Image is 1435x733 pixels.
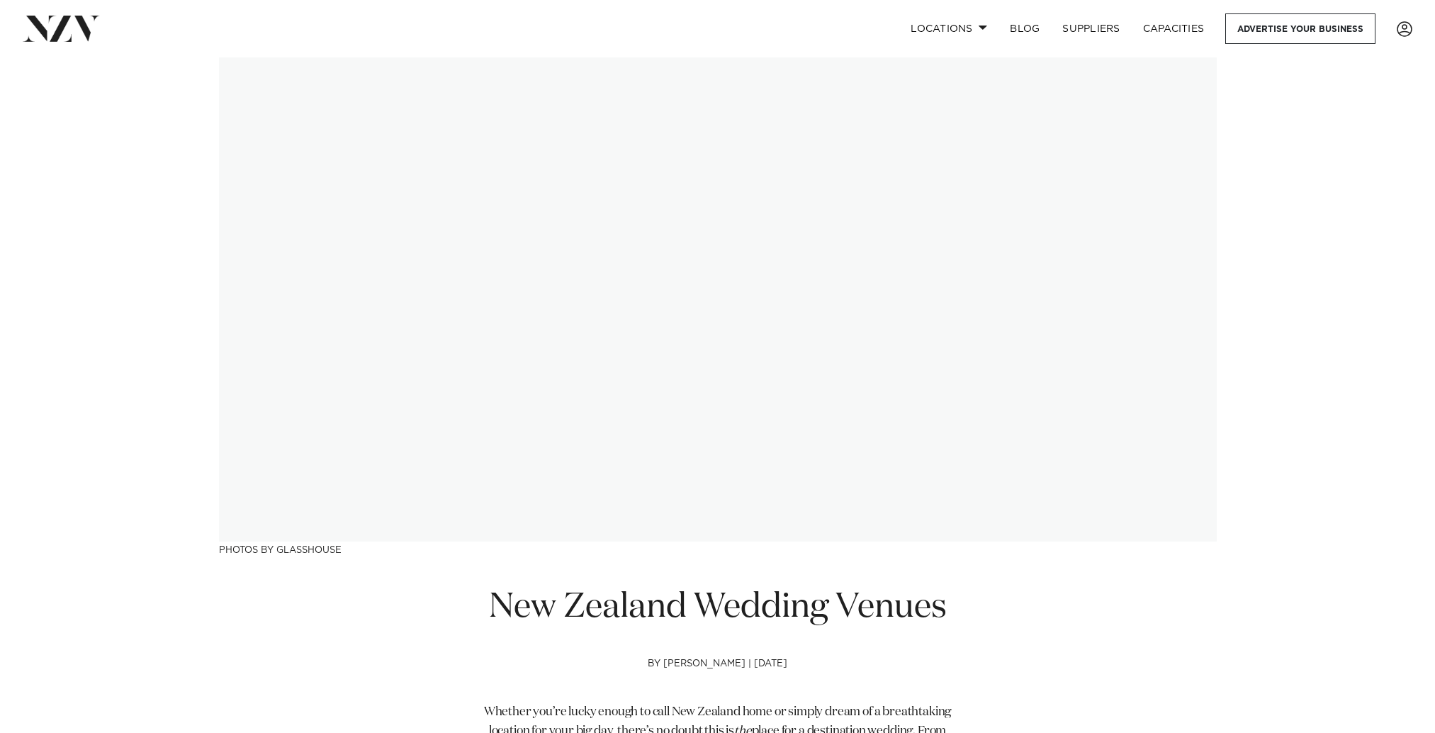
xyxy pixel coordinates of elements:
a: Advertise your business [1225,13,1375,44]
h3: Photos by Glasshouse [219,542,1217,556]
img: nzv-logo.png [23,16,100,41]
h1: New Zealand Wedding Venues [475,586,960,630]
a: Locations [899,13,998,44]
h4: by [PERSON_NAME] | [DATE] [475,659,960,704]
a: BLOG [998,13,1051,44]
a: SUPPLIERS [1051,13,1131,44]
a: Capacities [1132,13,1216,44]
